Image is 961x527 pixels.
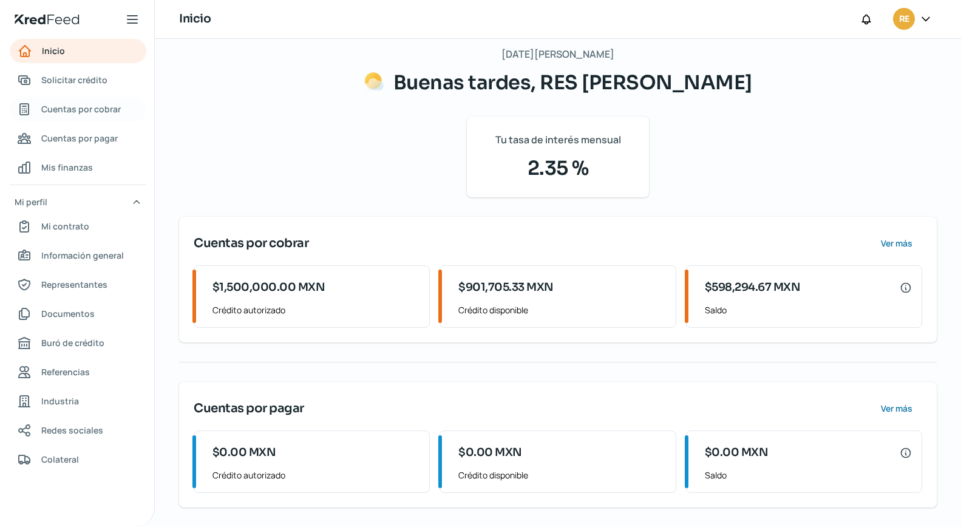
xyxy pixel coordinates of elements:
[41,364,90,379] span: Referencias
[705,444,769,461] span: $0.00 MXN
[364,72,384,91] img: Saludos
[212,302,419,318] span: Crédito autorizado
[41,335,104,350] span: Buró de crédito
[705,279,801,296] span: $598,294.67 MXN
[41,306,95,321] span: Documentos
[41,219,89,234] span: Mi contrato
[10,447,146,472] a: Colateral
[41,72,107,87] span: Solicitar crédito
[458,279,554,296] span: $901,705.33 MXN
[10,243,146,268] a: Información general
[501,46,614,63] span: [DATE][PERSON_NAME]
[41,101,121,117] span: Cuentas por cobrar
[871,231,922,256] button: Ver más
[899,12,909,27] span: RE
[212,444,276,461] span: $0.00 MXN
[15,194,47,209] span: Mi perfil
[10,214,146,239] a: Mi contrato
[10,273,146,297] a: Representantes
[41,248,124,263] span: Información general
[495,131,621,149] span: Tu tasa de interés mensual
[10,302,146,326] a: Documentos
[41,160,93,175] span: Mis finanzas
[194,399,304,418] span: Cuentas por pagar
[881,239,912,248] span: Ver más
[393,70,752,95] span: Buenas tardes, RES [PERSON_NAME]
[881,404,912,413] span: Ver más
[10,126,146,151] a: Cuentas por pagar
[10,39,146,63] a: Inicio
[41,277,107,292] span: Representantes
[458,302,665,318] span: Crédito disponible
[10,68,146,92] a: Solicitar crédito
[212,467,419,483] span: Crédito autorizado
[871,396,922,421] button: Ver más
[705,302,912,318] span: Saldo
[41,452,79,467] span: Colateral
[41,393,79,409] span: Industria
[212,279,325,296] span: $1,500,000.00 MXN
[179,10,211,28] h1: Inicio
[10,418,146,443] a: Redes sociales
[194,234,308,253] span: Cuentas por cobrar
[41,423,103,438] span: Redes sociales
[458,444,522,461] span: $0.00 MXN
[10,97,146,121] a: Cuentas por cobrar
[42,43,65,58] span: Inicio
[41,131,118,146] span: Cuentas por pagar
[10,389,146,413] a: Industria
[481,154,634,183] span: 2.35 %
[10,360,146,384] a: Referencias
[10,331,146,355] a: Buró de crédito
[10,155,146,180] a: Mis finanzas
[705,467,912,483] span: Saldo
[458,467,665,483] span: Crédito disponible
